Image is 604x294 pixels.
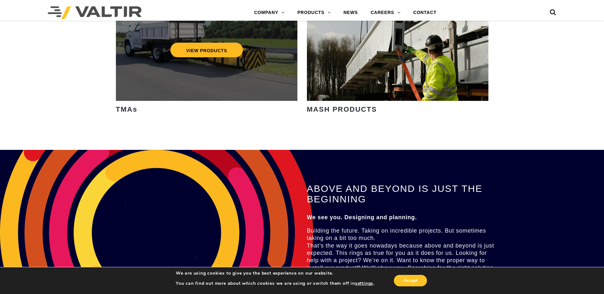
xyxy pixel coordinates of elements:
strong: We see you. Designing and planning. [307,214,417,220]
p: You can find out more about which cookies we are using or switch them off in . [176,281,374,286]
strong: TMAs [116,105,138,113]
p: We are using cookies to give you the best experience on our website. [176,270,374,276]
img: Valtir [48,6,142,19]
h2: ABOVE AND BEYOND IS JUST THE BEGINNING [307,183,499,204]
a: COMPANY [248,6,291,19]
button: settings [355,281,373,286]
strong: MASH PRODUCTS [307,105,377,113]
a: NEWS [337,6,364,19]
span: Building the future. Taking on incredible projects. But sometimes taking on a bit too much. That’... [307,227,494,286]
a: VIEW PRODUCTS [170,43,243,57]
a: CONTACT [407,6,443,19]
a: CAREERS [364,6,407,19]
a: PRODUCTS [291,6,337,19]
button: Accept [394,275,427,286]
